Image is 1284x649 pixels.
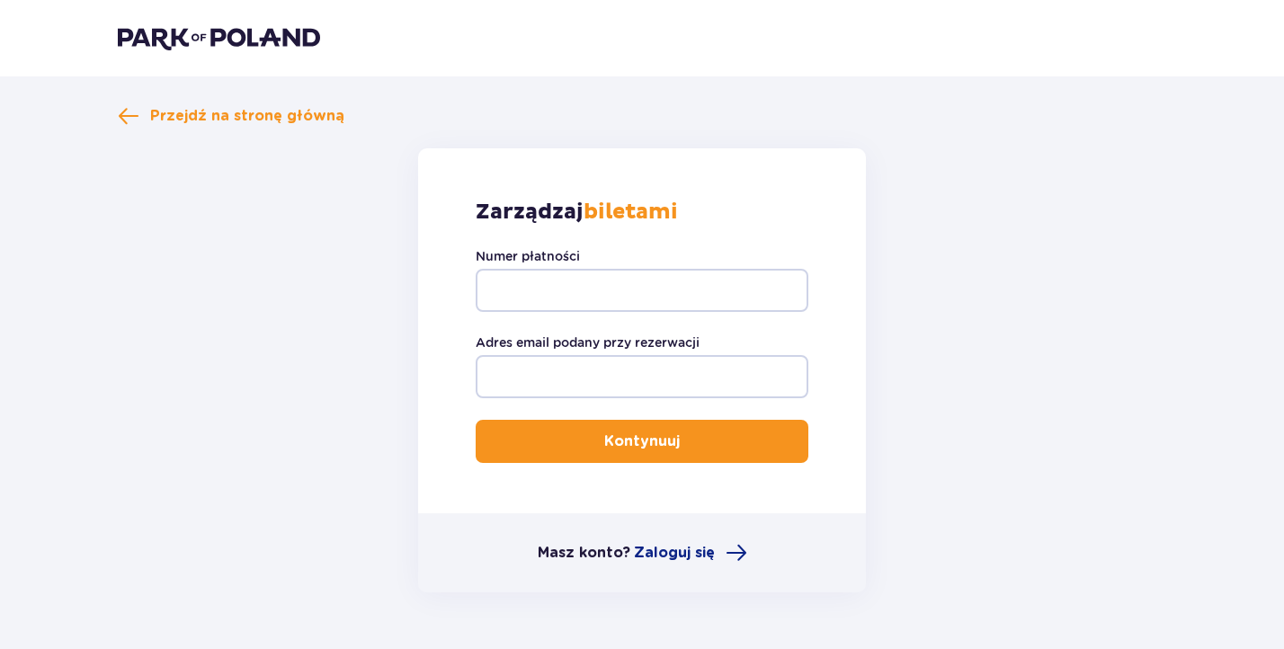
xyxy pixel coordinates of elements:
a: Przejdź na stronę główną [118,105,344,127]
p: Masz konto? [538,543,630,563]
span: Przejdź na stronę główną [150,106,344,126]
p: Zarządzaj [476,199,678,226]
p: Kontynuuj [604,431,680,451]
strong: biletami [584,199,678,226]
label: Numer płatności [476,247,580,265]
button: Kontynuuj [476,420,808,463]
a: Zaloguj się [634,542,747,564]
span: Zaloguj się [634,543,715,563]
label: Adres email podany przy rezerwacji [476,333,700,351]
img: Park of Poland logo [118,25,320,50]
